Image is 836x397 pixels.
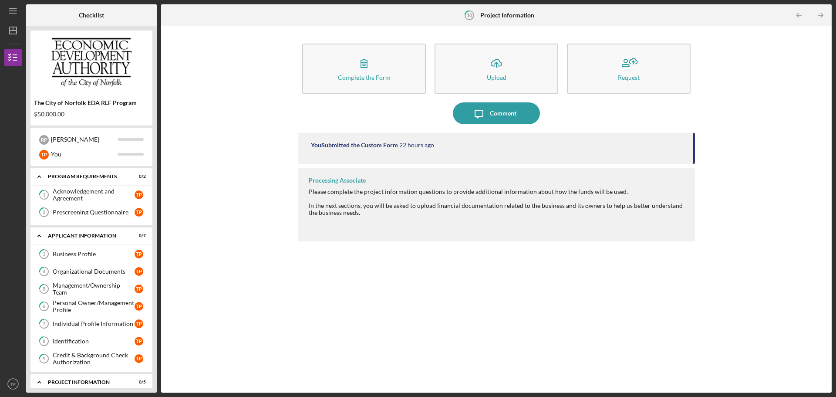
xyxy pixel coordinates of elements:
div: T P [135,208,143,217]
div: T P [135,285,143,293]
div: You [51,147,118,162]
button: Request [567,44,691,94]
text: TP [10,382,16,387]
img: Product logo [30,35,152,87]
div: $50,000.00 [34,111,149,118]
div: Personal Owner/Management Profile [53,299,135,313]
a: 4Organizational DocumentsTP [35,263,148,280]
div: Identification [53,338,135,345]
div: Prescreening Questionnaire [53,209,135,216]
div: T P [135,190,143,199]
div: T P [135,267,143,276]
tspan: 9 [43,356,46,362]
tspan: 10 [466,12,472,18]
button: TP [4,375,22,393]
div: Upload [487,74,506,81]
time: 2025-10-13 17:04 [399,142,434,149]
div: Business Profile [53,251,135,258]
a: 1Acknowledgement and AgreementTP [35,186,148,204]
tspan: 2 [43,210,45,215]
div: The City of Norfolk EDA RLF Program [34,99,149,106]
div: Acknowledgement and Agreement [53,188,135,202]
div: T P [135,302,143,311]
div: T P [135,354,143,363]
button: Complete the Form [302,44,426,94]
tspan: 4 [43,269,46,275]
div: PROJECT INFORMATION [48,380,124,385]
tspan: 8 [43,339,45,344]
div: Request [618,74,640,81]
div: Individual Profile Information [53,320,135,327]
div: In the next sections, you will be asked to upload financial documentation related to the business... [309,202,686,216]
div: R P [39,135,49,145]
tspan: 6 [43,304,46,309]
a: 3Business ProfileTP [35,245,148,263]
b: Checklist [79,12,104,19]
div: 0 / 5 [130,380,146,385]
div: Comment [490,102,516,124]
div: Please complete the project information questions to provide additional information about how the... [309,188,686,195]
tspan: 1 [43,192,45,198]
a: 7Individual Profile InformationTP [35,315,148,333]
div: Program Requirements [48,174,124,179]
div: 0 / 2 [130,174,146,179]
div: [PERSON_NAME] [51,132,118,147]
a: 8IdentificationTP [35,333,148,350]
button: Comment [453,102,540,124]
div: Management/Ownership Team [53,282,135,296]
div: Credit & Background Check Authorization [53,352,135,366]
div: T P [135,337,143,346]
a: 9Credit & Background Check AuthorizationTP [35,350,148,367]
tspan: 3 [43,251,45,257]
div: Complete the Form [338,74,391,81]
a: 6Personal Owner/Management ProfileTP [35,298,148,315]
div: T P [135,319,143,328]
div: Organizational Documents [53,268,135,275]
div: You Submitted the Custom Form [311,142,398,149]
div: 0 / 7 [130,233,146,238]
tspan: 7 [43,321,46,327]
div: T P [135,250,143,258]
a: 2Prescreening QuestionnaireTP [35,204,148,221]
button: Upload [435,44,558,94]
div: APPLICANT INFORMATION [48,233,124,238]
a: 5Management/Ownership TeamTP [35,280,148,298]
tspan: 5 [43,286,45,292]
b: Project Information [480,12,534,19]
div: Processing Associate [309,177,366,184]
div: T P [39,150,49,159]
